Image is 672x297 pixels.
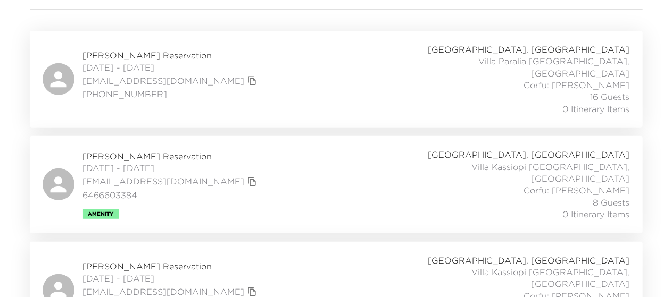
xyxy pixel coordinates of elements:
[524,184,630,196] span: Corfu: [PERSON_NAME]
[428,149,630,160] span: [GEOGRAPHIC_DATA], [GEOGRAPHIC_DATA]
[83,260,260,272] span: [PERSON_NAME] Reservation
[593,197,630,208] span: 8 Guests
[83,49,260,61] span: [PERSON_NAME] Reservation
[245,73,260,88] button: copy primary member email
[563,208,630,220] span: 0 Itinerary Items
[88,211,114,217] span: Amenity
[395,161,630,185] span: Villa Kassiopi [GEOGRAPHIC_DATA], [GEOGRAPHIC_DATA]
[83,273,260,284] span: [DATE] - [DATE]
[30,31,643,128] a: [PERSON_NAME] Reservation[DATE] - [DATE][EMAIL_ADDRESS][DOMAIN_NAME]copy primary member email[PHO...
[83,88,260,100] span: [PHONE_NUMBER]
[83,150,260,162] span: [PERSON_NAME] Reservation
[83,62,260,73] span: [DATE] - [DATE]
[83,162,260,174] span: [DATE] - [DATE]
[524,79,630,91] span: Corfu: [PERSON_NAME]
[83,75,245,87] a: [EMAIL_ADDRESS][DOMAIN_NAME]
[30,136,643,233] a: [PERSON_NAME] Reservation[DATE] - [DATE][EMAIL_ADDRESS][DOMAIN_NAME]copy primary member email6466...
[428,44,630,55] span: [GEOGRAPHIC_DATA], [GEOGRAPHIC_DATA]
[591,91,630,103] span: 16 Guests
[245,174,260,189] button: copy primary member email
[395,266,630,290] span: Villa Kassiopi [GEOGRAPHIC_DATA], [GEOGRAPHIC_DATA]
[563,103,630,115] span: 0 Itinerary Items
[395,55,630,79] span: Villa Paralia [GEOGRAPHIC_DATA], [GEOGRAPHIC_DATA]
[428,254,630,266] span: [GEOGRAPHIC_DATA], [GEOGRAPHIC_DATA]
[83,175,245,187] a: [EMAIL_ADDRESS][DOMAIN_NAME]
[83,189,260,201] span: 6466603384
